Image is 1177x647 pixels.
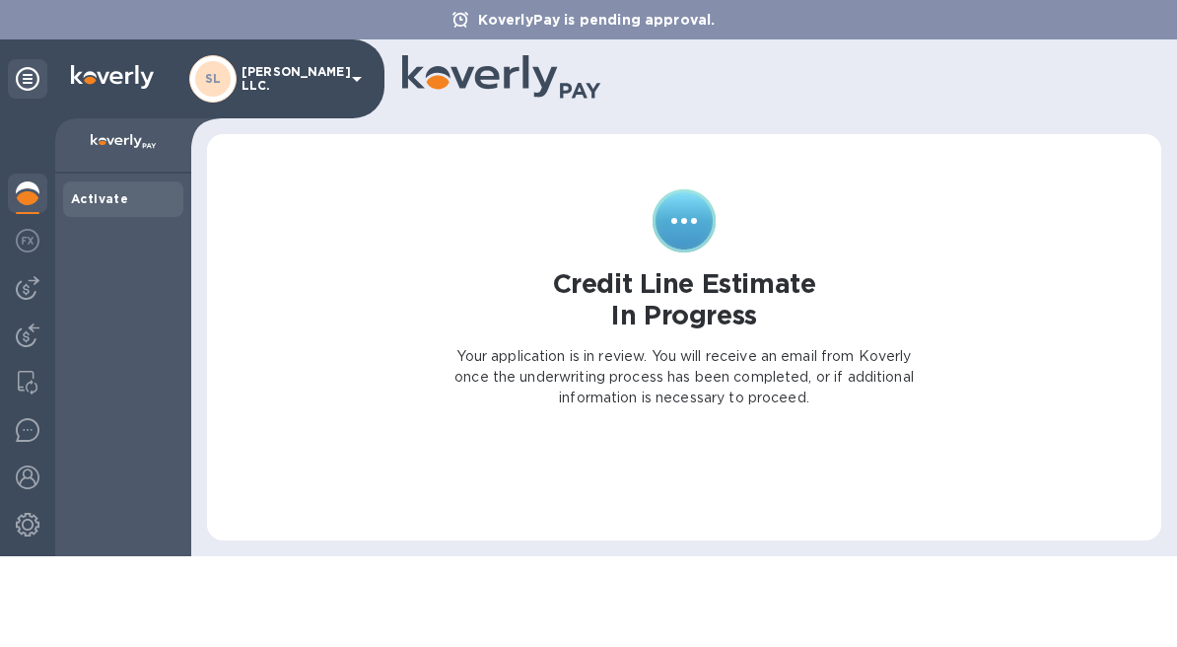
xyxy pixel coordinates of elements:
b: SL [205,71,222,86]
p: [PERSON_NAME] LLC. [242,65,340,93]
div: Unpin categories [8,59,47,99]
p: Your application is in review. You will receive an email from Koverly once the underwriting proce... [451,346,917,408]
img: Foreign exchange [16,229,39,252]
b: Activate [71,191,128,206]
img: Logo [71,65,154,89]
p: KoverlyPay is pending approval. [468,10,726,30]
h1: Credit Line Estimate In Progress [553,268,816,330]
